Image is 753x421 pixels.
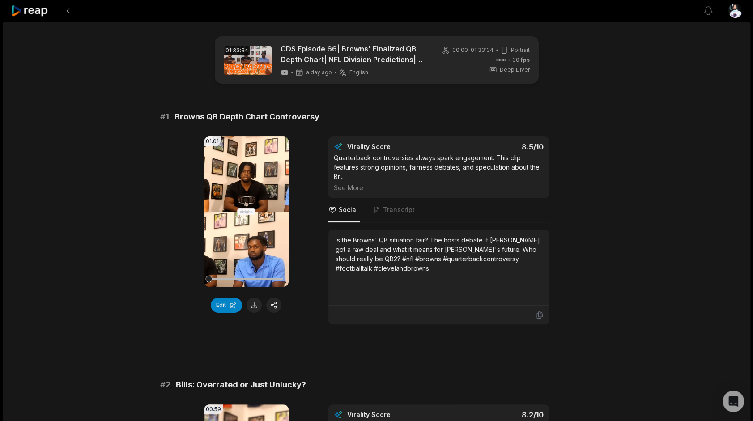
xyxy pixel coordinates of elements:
div: See More [334,183,544,192]
span: Portrait [511,46,530,54]
div: Quarterback controversies always spark engagement. This clip features strong opinions, fairness d... [334,153,544,192]
span: Browns QB Depth Chart Controversy [174,111,319,123]
span: Bills: Overrated or Just Unlucky? [176,378,306,391]
div: Virality Score [347,142,443,151]
a: CDS Episode 66| Browns' Finalized QB Depth Chart| NFL Division Predictions| CDS NFL Award Winners| [281,43,431,65]
span: 00:00 - 01:33:34 [452,46,493,54]
div: Is the Browns' QB situation fair? The hosts debate if [PERSON_NAME] got a raw deal and what it me... [336,235,542,273]
div: 8.2 /10 [447,410,544,419]
div: Open Intercom Messenger [723,391,744,412]
div: 8.5 /10 [447,142,544,151]
span: English [349,69,368,76]
video: Your browser does not support mp4 format. [204,136,289,287]
span: Social [339,205,358,214]
span: fps [521,56,530,63]
nav: Tabs [328,198,549,222]
button: Edit [211,298,242,313]
span: Deep Diver [500,66,530,74]
span: a day ago [306,69,332,76]
span: # 1 [160,111,169,123]
span: Transcript [383,205,415,214]
span: 30 [512,56,530,64]
div: Virality Score [347,410,443,419]
span: # 2 [160,378,170,391]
